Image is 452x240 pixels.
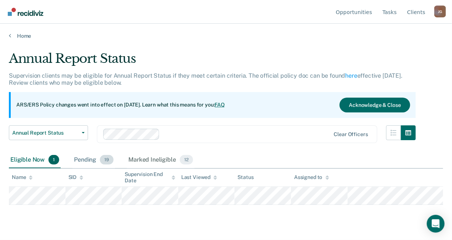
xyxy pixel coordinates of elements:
[340,98,410,112] button: Acknowledge & Close
[68,174,84,180] div: SID
[127,152,194,168] div: Marked Ineligible12
[8,8,43,16] img: Recidiviz
[48,155,59,165] span: 1
[9,152,61,168] div: Eligible Now1
[434,6,446,17] button: Profile dropdown button
[16,101,225,109] p: ARS/ERS Policy changes went into effect on [DATE]. Learn what this means for you:
[100,155,114,165] span: 19
[215,102,225,108] a: FAQ
[9,51,416,72] div: Annual Report Status
[9,125,88,140] button: Annual Report Status
[345,72,357,79] a: here
[334,131,368,138] div: Clear officers
[427,215,445,233] div: Open Intercom Messenger
[125,171,175,184] div: Supervision End Date
[237,174,253,180] div: Status
[12,174,33,180] div: Name
[9,33,443,39] a: Home
[180,155,193,165] span: 12
[72,152,115,168] div: Pending19
[9,72,402,86] p: Supervision clients may be eligible for Annual Report Status if they meet certain criteria. The o...
[434,6,446,17] div: J G
[181,174,217,180] div: Last Viewed
[12,130,79,136] span: Annual Report Status
[294,174,329,180] div: Assigned to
